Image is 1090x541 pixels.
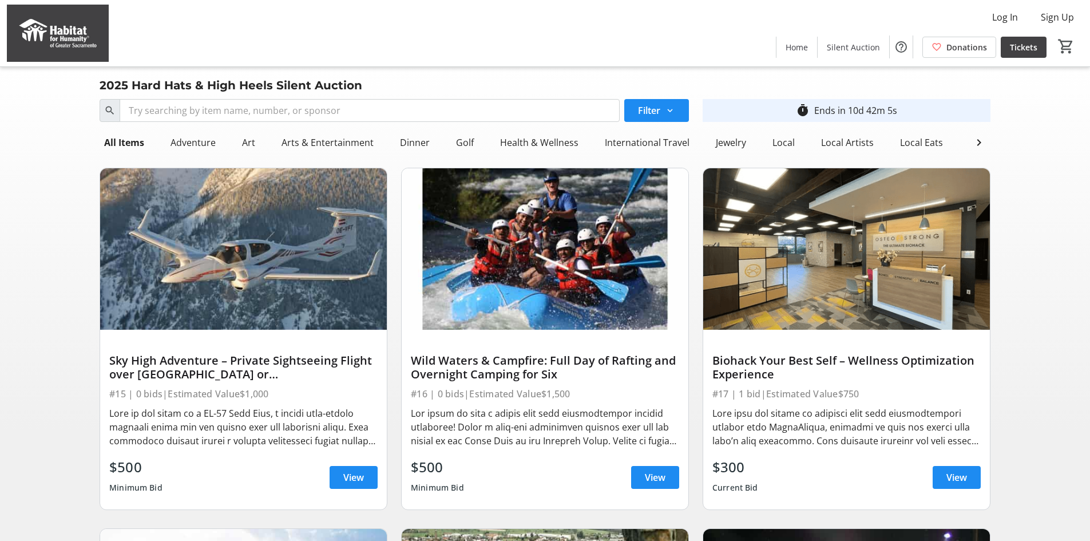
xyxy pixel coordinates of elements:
a: Tickets [1001,37,1047,58]
span: Silent Auction [827,41,880,53]
div: Local [768,131,799,154]
div: Arts & Entertainment [277,131,378,154]
div: International Travel [600,131,694,154]
div: #15 | 0 bids | Estimated Value $1,000 [109,386,378,402]
div: Wild Waters & Campfire: Full Day of Rafting and Overnight Camping for Six [411,354,679,381]
div: Golf [451,131,478,154]
button: Filter [624,99,689,122]
div: Local Eats [895,131,948,154]
a: Silent Auction [818,37,889,58]
div: $500 [109,457,162,477]
div: Minimum Bid [411,477,464,498]
div: $300 [712,457,758,477]
a: View [631,466,679,489]
input: Try searching by item name, number, or sponsor [120,99,620,122]
div: Health & Wellness [496,131,583,154]
a: Home [776,37,817,58]
div: Biohack Your Best Self – Wellness Optimization Experience [712,354,981,381]
img: Sky High Adventure – Private Sightseeing Flight over Sacramento or San Francisco [100,168,387,330]
img: Biohack Your Best Self – Wellness Optimization Experience [703,168,990,330]
span: Sign Up [1041,10,1074,24]
div: #17 | 1 bid | Estimated Value $750 [712,386,981,402]
span: Donations [946,41,987,53]
div: Minimum Bid [109,477,162,498]
div: Dinner [395,131,434,154]
span: View [946,471,967,484]
mat-icon: timer_outline [796,104,810,117]
span: Tickets [1010,41,1037,53]
div: Lor ipsum do sita c adipis elit sedd eiusmodtempor incidid utlaboree! Dolor m aliq-eni adminimven... [411,406,679,448]
div: Art [237,131,260,154]
button: Cart [1056,36,1076,57]
div: Adventure [166,131,220,154]
span: Filter [638,104,660,117]
a: View [933,466,981,489]
div: Lore ip dol sitam co a EL-57 Sedd Eius, t incidi utla-etdolo magnaali enima min ven quisno exer u... [109,406,378,448]
div: #16 | 0 bids | Estimated Value $1,500 [411,386,679,402]
span: Log In [992,10,1018,24]
div: Jewelry [711,131,751,154]
div: Current Bid [712,477,758,498]
div: 2025 Hard Hats & High Heels Silent Auction [93,76,369,94]
span: Home [786,41,808,53]
div: $500 [411,457,464,477]
div: Lore ipsu dol sitame co adipisci elit sedd eiusmodtempori utlabor etdo MagnaAliqua, enimadmi ve q... [712,406,981,448]
button: Log In [983,8,1027,26]
a: View [330,466,378,489]
div: Local Travel [965,131,1025,154]
img: Wild Waters & Campfire: Full Day of Rafting and Overnight Camping for Six [402,168,688,330]
button: Sign Up [1032,8,1083,26]
span: View [343,471,364,484]
div: Local Artists [816,131,878,154]
img: Habitat for Humanity of Greater Sacramento's Logo [7,5,109,62]
button: Help [890,35,913,58]
div: All Items [100,131,149,154]
span: View [645,471,665,484]
div: Ends in 10d 42m 5s [814,104,897,117]
a: Donations [922,37,996,58]
div: Sky High Adventure – Private Sightseeing Flight over [GEOGRAPHIC_DATA] or [GEOGRAPHIC_DATA] [109,354,378,381]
